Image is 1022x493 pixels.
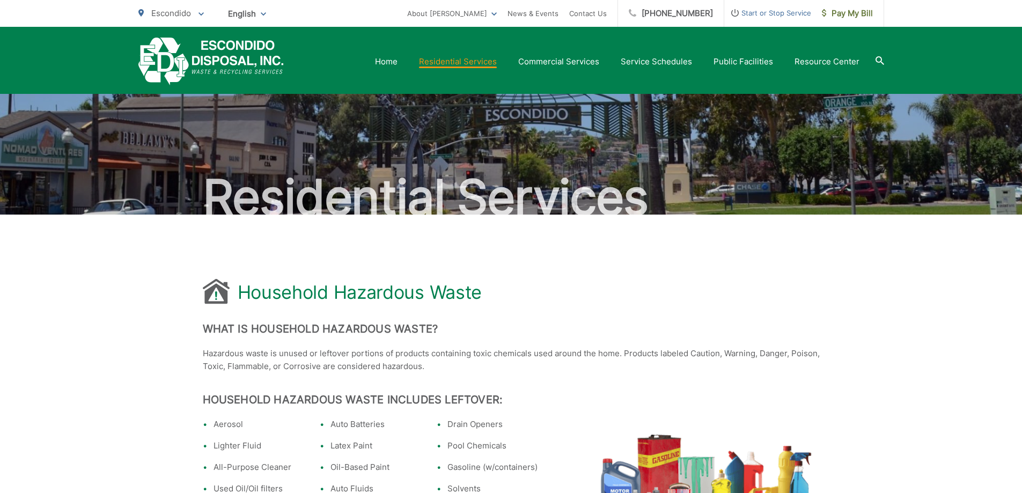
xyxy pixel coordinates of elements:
[138,171,884,224] h2: Residential Services
[238,282,482,303] h1: Household Hazardous Waste
[203,322,820,335] h2: What is Household Hazardous Waste?
[330,418,421,431] li: Auto Batteries
[407,7,497,20] a: About [PERSON_NAME]
[138,38,284,85] a: EDCD logo. Return to the homepage.
[447,418,538,431] li: Drain Openers
[214,461,304,474] li: All-Purpose Cleaner
[151,8,191,18] span: Escondido
[822,7,873,20] span: Pay My Bill
[518,55,599,68] a: Commercial Services
[203,347,820,373] p: Hazardous waste is unused or leftover portions of products containing toxic chemicals used around...
[419,55,497,68] a: Residential Services
[621,55,692,68] a: Service Schedules
[569,7,607,20] a: Contact Us
[375,55,398,68] a: Home
[330,439,421,452] li: Latex Paint
[714,55,773,68] a: Public Facilities
[220,4,274,23] span: English
[330,461,421,474] li: Oil-Based Paint
[203,393,820,406] h2: Household Hazardous Waste Includes Leftover:
[447,439,538,452] li: Pool Chemicals
[447,461,538,474] li: Gasoline (w/containers)
[508,7,558,20] a: News & Events
[214,418,304,431] li: Aerosol
[795,55,859,68] a: Resource Center
[214,439,304,452] li: Lighter Fluid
